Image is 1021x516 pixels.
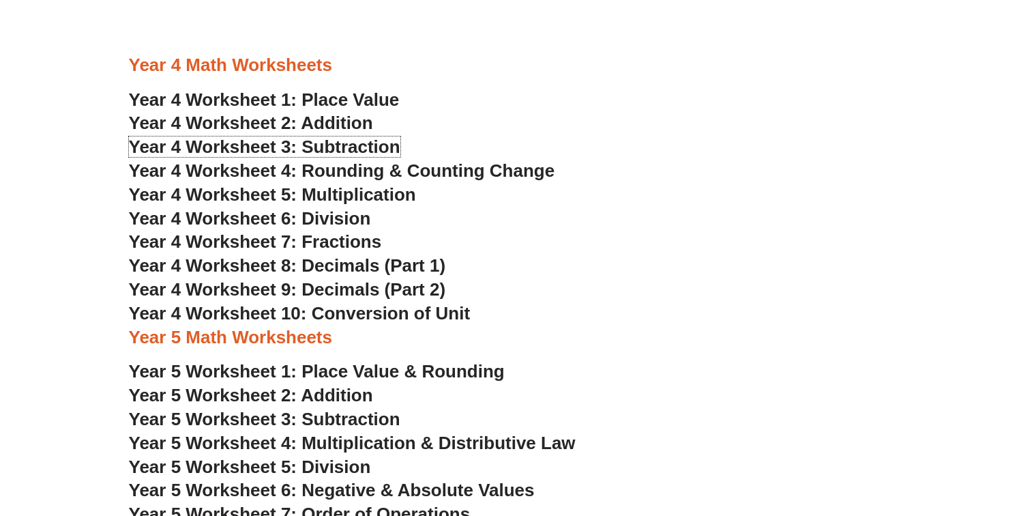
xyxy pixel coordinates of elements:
[129,326,893,349] h3: Year 5 Math Worksheets
[129,457,371,477] a: Year 5 Worksheet 5: Division
[129,208,371,229] a: Year 4 Worksheet 6: Division
[129,480,535,500] a: Year 5 Worksheet 6: Negative & Absolute Values
[129,385,373,405] a: Year 5 Worksheet 2: Addition
[129,54,893,77] h3: Year 4 Math Worksheets
[129,409,400,429] a: Year 5 Worksheet 3: Subtraction
[129,231,382,252] a: Year 4 Worksheet 7: Fractions
[129,361,505,382] a: Year 5 Worksheet 1: Place Value & Rounding
[129,303,471,324] a: Year 4 Worksheet 10: Conversion of Unit
[129,279,446,300] a: Year 4 Worksheet 9: Decimals (Part 2)
[129,160,555,181] a: Year 4 Worksheet 4: Rounding & Counting Change
[129,255,446,276] a: Year 4 Worksheet 8: Decimals (Part 1)
[129,433,576,453] a: Year 5 Worksheet 4: Multiplication & Distributive Law
[129,113,373,133] a: Year 4 Worksheet 2: Addition
[129,184,416,205] a: Year 4 Worksheet 5: Multiplication
[129,137,400,157] a: Year 4 Worksheet 3: Subtraction
[129,89,400,110] a: Year 4 Worksheet 1: Place Value
[787,362,1021,516] iframe: Chat Widget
